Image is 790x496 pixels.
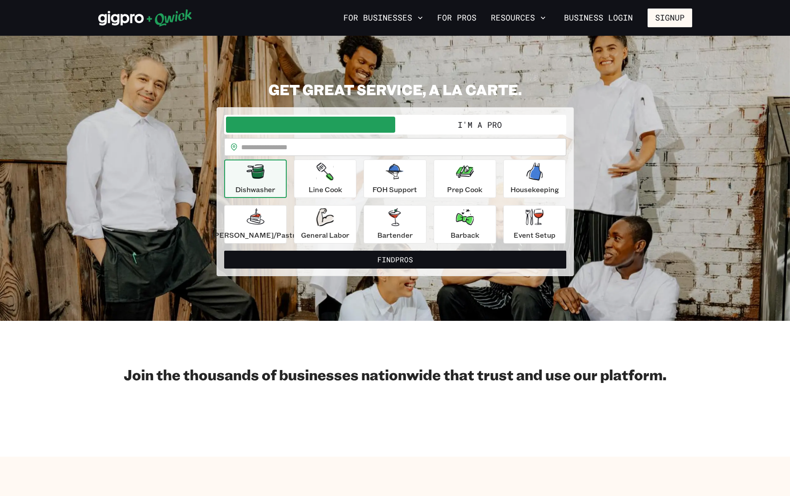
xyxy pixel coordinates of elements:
[235,184,275,195] p: Dishwasher
[503,205,566,244] button: Event Setup
[212,230,299,240] p: [PERSON_NAME]/Pastry
[364,205,426,244] button: Bartender
[447,184,482,195] p: Prep Cook
[217,80,574,98] h2: GET GREAT SERVICE, A LA CARTE.
[294,160,356,198] button: Line Cook
[364,160,426,198] button: FOH Support
[514,230,556,240] p: Event Setup
[224,205,287,244] button: [PERSON_NAME]/Pastry
[434,160,496,198] button: Prep Cook
[434,205,496,244] button: Barback
[309,184,342,195] p: Line Cook
[503,160,566,198] button: Housekeeping
[377,230,413,240] p: Bartender
[395,117,564,133] button: I'm a Pro
[294,205,356,244] button: General Labor
[434,10,480,25] a: For Pros
[510,184,559,195] p: Housekeeping
[340,10,426,25] button: For Businesses
[372,184,417,195] p: FOH Support
[648,8,692,27] button: Signup
[226,117,395,133] button: I'm a Business
[451,230,479,240] p: Barback
[301,230,349,240] p: General Labor
[224,251,566,269] button: FindPros
[556,8,640,27] a: Business Login
[224,160,287,198] button: Dishwasher
[98,366,692,383] h2: Join the thousands of businesses nationwide that trust and use our platform.
[487,10,549,25] button: Resources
